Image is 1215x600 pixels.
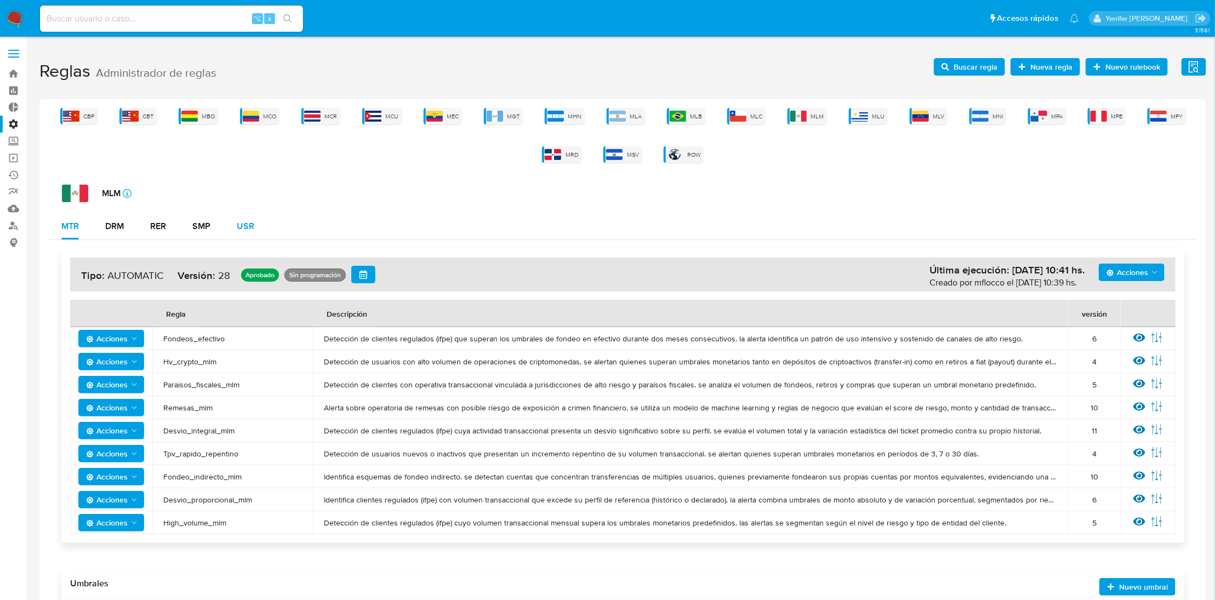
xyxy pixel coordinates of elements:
a: Notificaciones [1070,14,1079,23]
button: search-icon [276,11,299,26]
p: yenifer.pena@mercadolibre.com [1105,13,1191,24]
span: ⌥ [253,13,261,24]
input: Buscar usuario o caso... [40,12,303,26]
span: s [268,13,271,24]
span: Accesos rápidos [997,13,1059,24]
a: Salir [1195,13,1207,24]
